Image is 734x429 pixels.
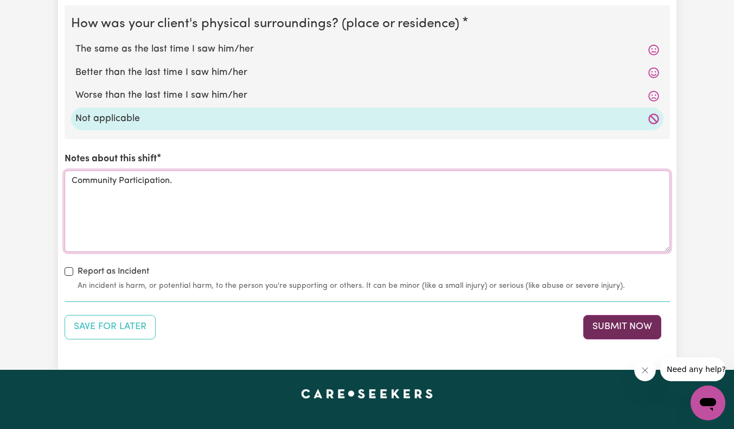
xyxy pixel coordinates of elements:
label: Not applicable [75,112,659,126]
iframe: Message from company [660,357,725,381]
label: Worse than the last time I saw him/her [75,89,659,103]
label: The same as the last time I saw him/her [75,42,659,56]
small: An incident is harm, or potential harm, to the person you're supporting or others. It can be mino... [78,280,670,292]
legend: How was your client's physical surroundings? (place or residence) [71,14,464,34]
a: Careseekers home page [301,389,433,398]
button: Submit your job report [583,315,661,339]
button: Save your job report [65,315,156,339]
textarea: Community Participation. [65,171,670,252]
iframe: Button to launch messaging window [691,386,725,420]
iframe: Close message [634,359,656,381]
label: Better than the last time I saw him/her [75,66,659,80]
label: Report as Incident [78,265,149,278]
label: Notes about this shift [65,152,157,166]
span: Need any help? [7,8,66,16]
